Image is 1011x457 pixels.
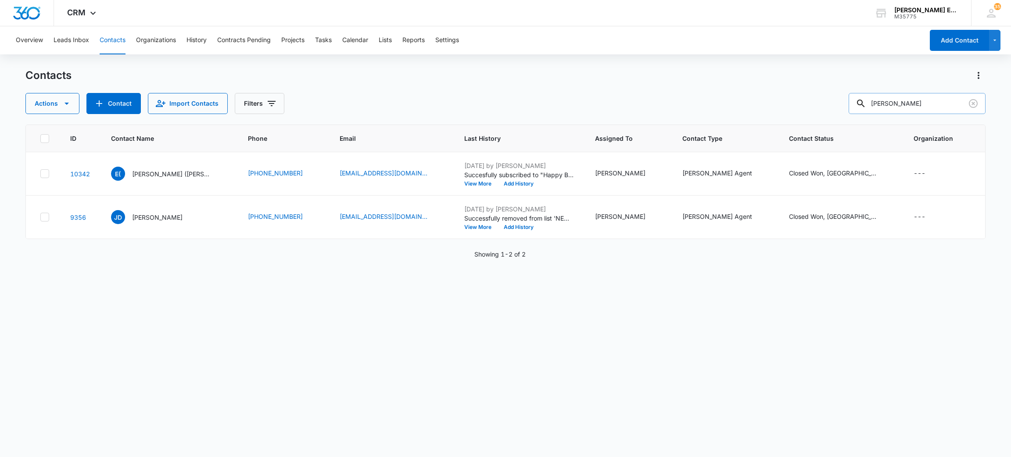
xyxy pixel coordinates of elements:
[849,93,986,114] input: Search Contacts
[595,212,645,221] div: [PERSON_NAME]
[111,210,198,224] div: Contact Name - James Dewar - Select to Edit Field
[682,212,768,222] div: Contact Type - Allison James Agent - Select to Edit Field
[70,170,90,178] a: Navigate to contact details page for Elizabeth (Liz) Dewar
[16,26,43,54] button: Overview
[379,26,392,54] button: Lists
[789,212,893,222] div: Contact Status - Closed Won, FL-01 - Select to Edit Field
[966,96,980,111] button: Clear
[914,134,953,143] span: Organization
[464,214,574,223] p: Successfully removed from list 'NEW Hire Welcome Sequence (SoCal)'.
[894,7,958,14] div: account name
[67,8,86,17] span: CRM
[464,134,561,143] span: Last History
[111,167,227,181] div: Contact Name - Elizabeth (Liz) Dewar - Select to Edit Field
[340,212,443,222] div: Email - jimdewarrealtor@gmail.com - Select to Edit Field
[682,168,768,179] div: Contact Type - Allison James Agent - Select to Edit Field
[682,134,755,143] span: Contact Type
[682,212,752,221] div: [PERSON_NAME] Agent
[111,167,125,181] span: E(
[914,212,941,222] div: Organization - - Select to Edit Field
[340,168,443,179] div: Email - Lizdewarrealtor@gmail.com - Select to Edit Field
[100,26,125,54] button: Contacts
[789,168,877,178] div: Closed Won, [GEOGRAPHIC_DATA]-01
[136,26,176,54] button: Organizations
[217,26,271,54] button: Contracts Pending
[498,181,540,186] button: Add History
[248,168,319,179] div: Phone - (516) 983-5757 - Select to Edit Field
[186,26,207,54] button: History
[70,134,77,143] span: ID
[464,181,498,186] button: View More
[148,93,228,114] button: Import Contacts
[464,161,574,170] p: [DATE] by [PERSON_NAME]
[132,213,183,222] p: [PERSON_NAME]
[595,168,645,178] div: [PERSON_NAME]
[340,212,427,221] a: [EMAIL_ADDRESS][DOMAIN_NAME]
[595,212,661,222] div: Assigned To - Jon Marshman - Select to Edit Field
[464,170,574,179] p: Succesfully subscribed to "Happy Birthday Email List".
[914,212,925,222] div: ---
[86,93,141,114] button: Add Contact
[972,68,986,82] button: Actions
[894,14,958,20] div: account id
[595,134,649,143] span: Assigned To
[248,212,319,222] div: Phone - (631) 764-4711 - Select to Edit Field
[248,212,303,221] a: [PHONE_NUMBER]
[248,134,306,143] span: Phone
[914,168,941,179] div: Organization - - Select to Edit Field
[235,93,284,114] button: Filters
[682,168,752,178] div: [PERSON_NAME] Agent
[498,225,540,230] button: Add History
[248,168,303,178] a: [PHONE_NUMBER]
[930,30,989,51] button: Add Contact
[464,204,574,214] p: [DATE] by [PERSON_NAME]
[789,168,893,179] div: Contact Status - Closed Won, FL-01 - Select to Edit Field
[435,26,459,54] button: Settings
[132,169,211,179] p: [PERSON_NAME] ([PERSON_NAME]) [PERSON_NAME]
[464,225,498,230] button: View More
[340,168,427,178] a: [EMAIL_ADDRESS][DOMAIN_NAME]
[994,3,1001,10] div: notifications count
[789,134,880,143] span: Contact Status
[340,134,430,143] span: Email
[595,168,661,179] div: Assigned To - Jon Marshman - Select to Edit Field
[111,210,125,224] span: JD
[994,3,1001,10] span: 35
[25,69,72,82] h1: Contacts
[281,26,305,54] button: Projects
[474,250,526,259] p: Showing 1-2 of 2
[25,93,79,114] button: Actions
[914,168,925,179] div: ---
[315,26,332,54] button: Tasks
[402,26,425,54] button: Reports
[342,26,368,54] button: Calendar
[70,214,86,221] a: Navigate to contact details page for James Dewar
[111,134,214,143] span: Contact Name
[54,26,89,54] button: Leads Inbox
[789,212,877,221] div: Closed Won, [GEOGRAPHIC_DATA]-01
